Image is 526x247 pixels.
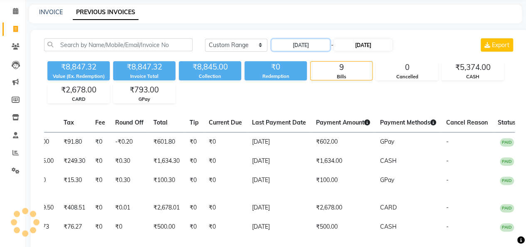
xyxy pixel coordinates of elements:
td: ₹0 [90,217,110,245]
td: ₹0.30 [110,152,148,171]
a: PREVIOUS INVOICES [73,5,138,20]
div: Bills [311,73,372,80]
span: CASH [380,223,397,230]
span: Tip [190,119,199,126]
span: - [446,157,449,165]
div: ₹8,845.00 [179,61,241,73]
span: PAID [500,138,514,147]
div: 9 [311,62,372,73]
div: Cancelled [376,73,438,80]
td: ₹0 [204,152,247,171]
td: ₹15.30 [59,171,90,198]
div: Invoice Total [113,73,175,80]
span: Cancel Reason [446,119,488,126]
td: ₹249.30 [59,152,90,171]
td: ₹500.00 [311,217,375,245]
td: [DATE] [247,152,311,171]
span: GPay [380,176,394,184]
div: Redemption [244,73,307,80]
td: ₹0 [90,132,110,152]
span: Fee [95,119,105,126]
div: GPay [114,96,175,103]
td: ₹0 [185,132,204,152]
td: ₹0 [204,132,247,152]
span: Current Due [209,119,242,126]
span: CASH [380,157,397,165]
span: - [446,138,449,145]
span: - [446,223,449,230]
span: Export [492,41,509,49]
td: -₹0.20 [110,132,148,152]
td: ₹602.00 [311,132,375,152]
td: ₹0 [204,198,247,217]
td: ₹1,634.30 [148,152,185,171]
span: Round Off [115,119,143,126]
div: ₹8,847.32 [47,61,110,73]
span: PAID [500,223,514,232]
td: ₹500.00 [148,217,185,245]
a: INVOICE [39,8,63,16]
td: ₹2,678.00 [311,198,375,217]
td: ₹408.51 [59,198,90,217]
td: ₹0 [185,152,204,171]
div: CASH [442,73,504,80]
td: [DATE] [247,132,311,152]
td: ₹0 [185,217,204,245]
span: Status [498,119,516,126]
div: ₹5,374.00 [442,62,504,73]
button: Export [481,38,513,52]
div: Value (Ex. Redemption) [47,73,110,80]
span: Payment Amount [316,119,370,126]
div: 0 [376,62,438,73]
span: Last Payment Date [252,119,306,126]
td: ₹76.27 [59,217,90,245]
td: [DATE] [247,171,311,198]
td: ₹0 [90,171,110,198]
td: ₹91.80 [59,132,90,152]
td: ₹0 [204,217,247,245]
span: - [446,176,449,184]
td: ₹0.30 [110,171,148,198]
td: [DATE] [247,217,311,245]
td: ₹0.01 [110,198,148,217]
input: Start Date [272,39,330,51]
td: ₹0 [185,198,204,217]
td: [DATE] [247,198,311,217]
div: ₹8,847.32 [113,61,175,73]
td: ₹0 [90,198,110,217]
td: ₹0 [204,171,247,198]
div: ₹0 [244,61,307,73]
td: ₹601.80 [148,132,185,152]
span: CARD [380,204,397,211]
span: - [446,204,449,211]
div: Collection [179,73,241,80]
div: ₹2,678.00 [48,84,109,96]
td: ₹2,678.01 [148,198,185,217]
td: ₹0 [90,152,110,171]
td: ₹0 [185,171,204,198]
span: GPay [380,138,394,145]
td: ₹100.30 [148,171,185,198]
span: PAID [500,204,514,212]
span: PAID [500,157,514,166]
span: Tax [64,119,74,126]
div: ₹793.00 [114,84,175,96]
span: PAID [500,177,514,185]
div: CARD [48,96,109,103]
span: Payment Methods [380,119,436,126]
td: ₹100.00 [311,171,375,198]
td: ₹1,634.00 [311,152,375,171]
input: Search by Name/Mobile/Email/Invoice No [44,38,193,51]
input: End Date [334,39,392,51]
td: ₹0 [110,217,148,245]
span: Total [153,119,168,126]
span: - [331,41,333,50]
